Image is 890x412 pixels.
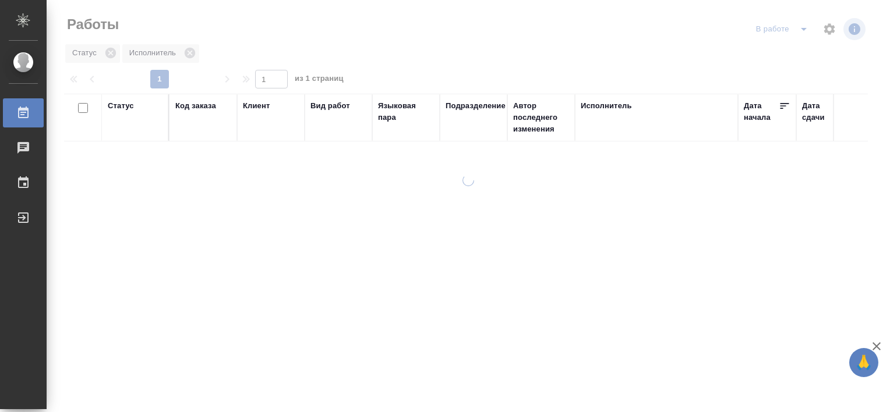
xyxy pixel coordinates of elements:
[310,100,350,112] div: Вид работ
[243,100,270,112] div: Клиент
[849,348,878,377] button: 🙏
[744,100,779,123] div: Дата начала
[802,100,837,123] div: Дата сдачи
[378,100,434,123] div: Языковая пара
[108,100,134,112] div: Статус
[854,350,874,375] span: 🙏
[581,100,632,112] div: Исполнитель
[513,100,569,135] div: Автор последнего изменения
[175,100,216,112] div: Код заказа
[446,100,506,112] div: Подразделение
